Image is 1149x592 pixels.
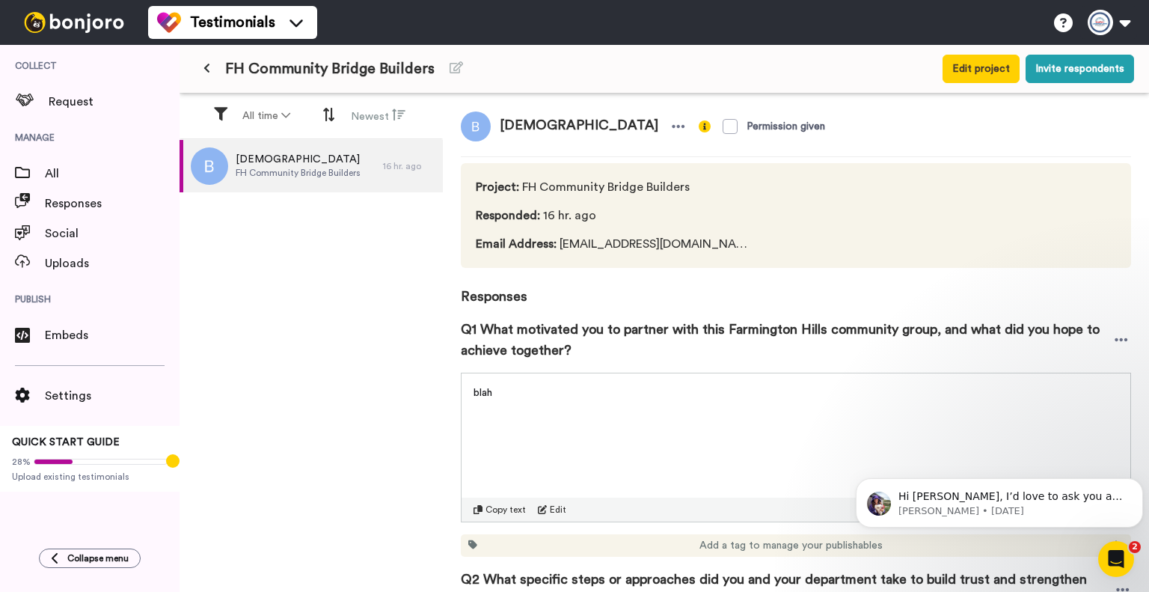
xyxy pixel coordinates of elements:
button: All time [233,103,299,129]
div: 16 hr. ago [383,160,435,172]
span: Email Address : [476,238,557,250]
span: [DEMOGRAPHIC_DATA] [236,152,361,167]
span: Uploads [45,254,180,272]
iframe: Intercom notifications message [850,447,1149,552]
span: Q1 What motivated you to partner with this Farmington Hills community group, and what did you hop... [461,319,1112,361]
span: Upload existing testimonials [12,471,168,483]
span: [EMAIL_ADDRESS][DOMAIN_NAME] [476,235,754,253]
span: All [45,165,180,183]
span: Edit [550,504,566,516]
span: Settings [45,387,180,405]
div: Permission given [747,119,825,134]
span: FH Community Bridge Builders [225,58,435,79]
button: Newest [342,102,414,130]
span: 16 hr. ago [476,207,754,225]
div: Tooltip anchor [166,454,180,468]
span: Responses [45,195,180,213]
iframe: Intercom live chat [1098,541,1134,577]
img: bj-logo-header-white.svg [18,12,130,33]
span: [DEMOGRAPHIC_DATA] [491,112,667,141]
button: Collapse menu [39,549,141,568]
img: b.png [191,147,228,185]
span: Request [49,93,180,111]
button: Edit project [943,55,1020,83]
span: 28% [12,456,31,468]
span: Embeds [45,326,180,344]
button: Invite respondents [1026,55,1134,83]
span: Social [45,225,180,242]
span: Add a tag to manage your publishables [699,538,883,553]
span: FH Community Bridge Builders [476,178,754,196]
span: Project : [476,181,519,193]
span: Testimonials [190,12,275,33]
span: 2 [1129,541,1141,553]
a: [DEMOGRAPHIC_DATA]FH Community Bridge Builders16 hr. ago [180,140,443,192]
img: info-yellow.svg [699,120,711,132]
span: QUICK START GUIDE [12,437,120,448]
span: Collapse menu [67,552,129,564]
span: Responses [461,268,1131,307]
span: blah [474,388,492,398]
span: Copy text [485,504,526,516]
span: Responded : [476,210,540,222]
img: tm-color.svg [157,10,181,34]
span: FH Community Bridge Builders [236,167,361,179]
img: b.png [461,112,491,141]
